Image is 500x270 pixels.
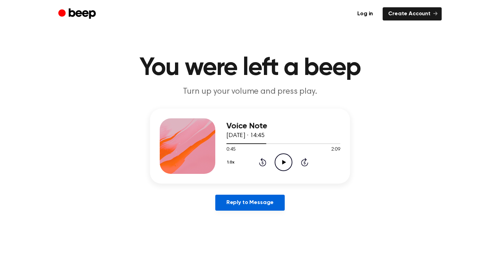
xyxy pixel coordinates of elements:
[352,7,378,20] a: Log in
[226,157,237,168] button: 1.0x
[331,146,340,153] span: 2:09
[226,146,235,153] span: 0:45
[117,86,383,98] p: Turn up your volume and press play.
[58,7,98,21] a: Beep
[226,121,340,131] h3: Voice Note
[226,133,265,139] span: [DATE] · 14:45
[383,7,442,20] a: Create Account
[215,195,285,211] a: Reply to Message
[72,56,428,81] h1: You were left a beep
